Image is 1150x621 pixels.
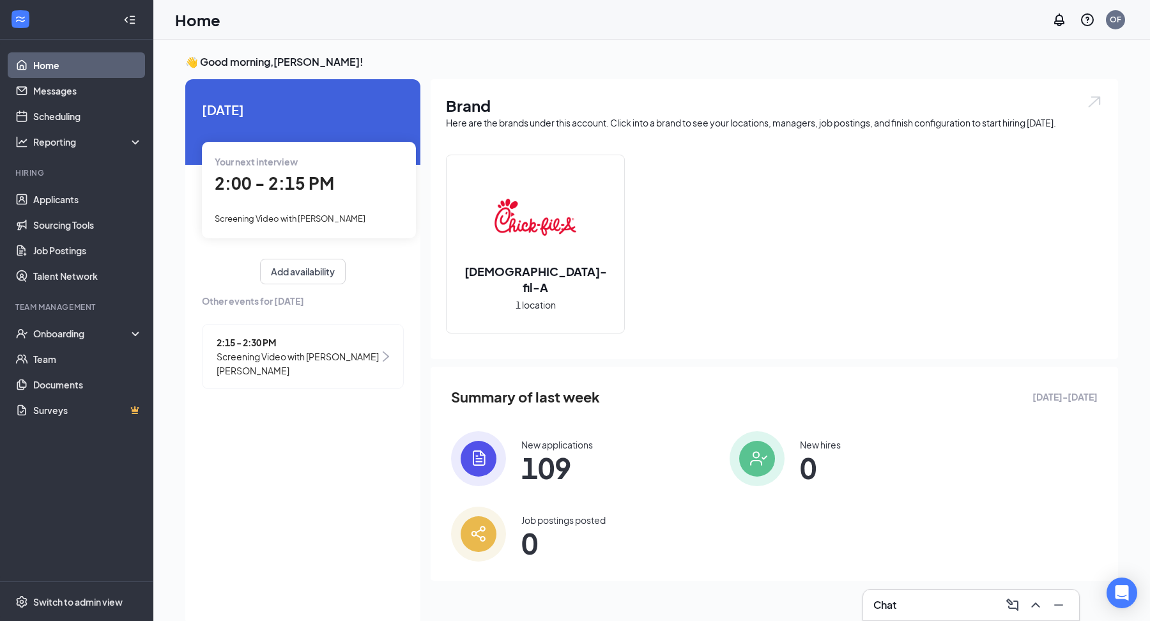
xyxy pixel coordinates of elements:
[800,456,841,479] span: 0
[521,532,606,555] span: 0
[33,135,143,148] div: Reporting
[33,238,142,263] a: Job Postings
[494,176,576,258] img: Chick-fil-A
[217,349,379,378] span: Screening Video with [PERSON_NAME] [PERSON_NAME]
[800,438,841,451] div: New hires
[1048,595,1069,615] button: Minimize
[451,507,506,562] img: icon
[1110,14,1121,25] div: OF
[33,263,142,289] a: Talent Network
[516,298,556,312] span: 1 location
[15,595,28,608] svg: Settings
[260,259,346,284] button: Add availability
[1086,95,1103,109] img: open.6027fd2a22e1237b5b06.svg
[15,302,140,312] div: Team Management
[202,100,404,119] span: [DATE]
[1052,12,1067,27] svg: Notifications
[123,13,136,26] svg: Collapse
[33,103,142,129] a: Scheduling
[33,346,142,372] a: Team
[1002,595,1023,615] button: ComposeMessage
[1032,390,1098,404] span: [DATE] - [DATE]
[521,456,593,479] span: 109
[447,263,624,295] h2: [DEMOGRAPHIC_DATA]-fil-A
[215,213,365,224] span: Screening Video with [PERSON_NAME]
[446,116,1103,129] div: Here are the brands under this account. Click into a brand to see your locations, managers, job p...
[33,52,142,78] a: Home
[33,78,142,103] a: Messages
[33,397,142,423] a: SurveysCrown
[15,327,28,340] svg: UserCheck
[1107,578,1137,608] div: Open Intercom Messenger
[175,9,220,31] h1: Home
[185,55,1118,69] h3: 👋 Good morning, [PERSON_NAME] !
[15,135,28,148] svg: Analysis
[215,156,298,167] span: Your next interview
[33,595,123,608] div: Switch to admin view
[15,167,140,178] div: Hiring
[730,431,785,486] img: icon
[217,335,379,349] span: 2:15 - 2:30 PM
[1028,597,1043,613] svg: ChevronUp
[33,212,142,238] a: Sourcing Tools
[33,187,142,212] a: Applicants
[14,13,27,26] svg: WorkstreamLogo
[33,327,132,340] div: Onboarding
[873,598,896,612] h3: Chat
[1005,597,1020,613] svg: ComposeMessage
[1080,12,1095,27] svg: QuestionInfo
[202,294,404,308] span: Other events for [DATE]
[446,95,1103,116] h1: Brand
[215,172,334,194] span: 2:00 - 2:15 PM
[33,372,142,397] a: Documents
[451,431,506,486] img: icon
[1025,595,1046,615] button: ChevronUp
[521,438,593,451] div: New applications
[1051,597,1066,613] svg: Minimize
[521,514,606,526] div: Job postings posted
[451,386,600,408] span: Summary of last week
